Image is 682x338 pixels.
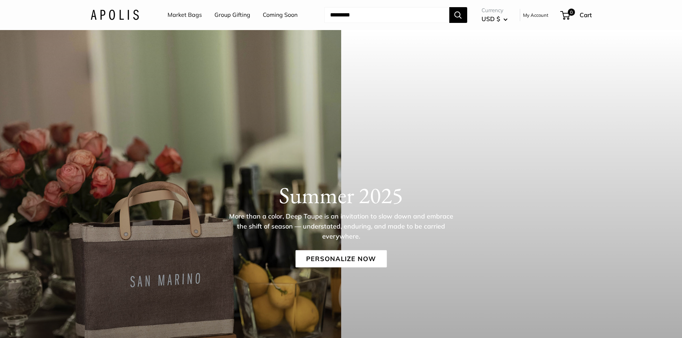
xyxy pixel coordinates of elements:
span: Cart [580,11,592,19]
span: 0 [567,9,575,16]
a: 0 Cart [561,9,592,21]
p: More than a color, Deep Taupe is an invitation to slow down and embrace the shift of season — und... [225,211,458,241]
a: Group Gifting [214,10,250,20]
span: Currency [482,5,508,15]
button: USD $ [482,13,508,25]
a: Personalize Now [295,250,387,267]
input: Search... [324,7,449,23]
button: Search [449,7,467,23]
h1: Summer 2025 [91,181,592,209]
a: My Account [523,11,548,19]
span: USD $ [482,15,500,23]
a: Market Bags [168,10,202,20]
img: Apolis [91,10,139,20]
a: Coming Soon [263,10,298,20]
